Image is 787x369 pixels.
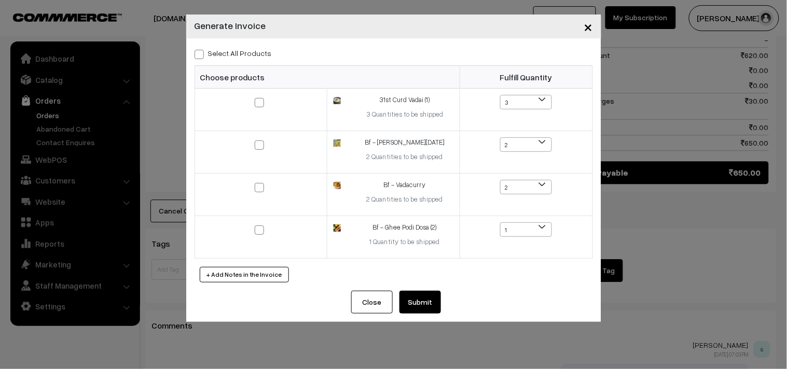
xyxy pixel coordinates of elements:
[501,180,551,195] span: 2
[500,95,552,109] span: 3
[501,95,551,110] span: 3
[356,180,453,190] div: Bf - Vadacurry
[399,291,441,314] button: Submit
[500,180,552,194] span: 2
[356,109,453,120] div: 3 Quantities to be shipped
[200,267,289,282] button: + Add Notes in the Invoice
[460,66,592,89] th: Fulfill Quantity
[356,237,453,247] div: 1 Quantity to be shipped
[356,137,453,148] div: Bf - [PERSON_NAME][DATE]
[195,19,266,33] h4: Generate Invoice
[584,17,593,36] span: ×
[576,10,601,42] button: Close
[334,224,340,231] img: 17058156623587Ghee-Podi-Dosa.jpg
[356,194,453,205] div: 2 Quantities to be shipped
[500,222,552,237] span: 1
[356,95,453,105] div: 31st Curd Vadai (1)
[356,152,453,162] div: 2 Quantities to be shipped
[501,138,551,152] span: 2
[500,137,552,152] span: 2
[334,182,340,189] img: 17444369488263vadacurry.jpg
[334,139,340,146] img: 17439290386980Pongal.jpg
[351,291,393,314] button: Close
[334,97,340,104] img: 17127572674493Cured-Vadai.jpg
[356,222,453,233] div: Bf - Ghee Podi Dosa (2)
[195,48,272,59] label: Select all Products
[501,223,551,237] span: 1
[195,66,460,89] th: Choose products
